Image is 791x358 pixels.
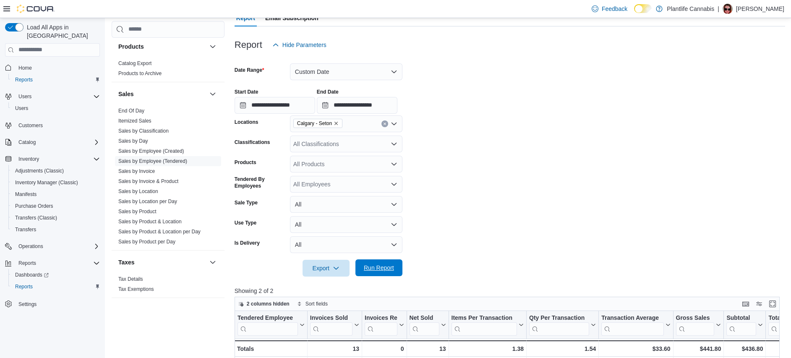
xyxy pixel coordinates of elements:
div: Sales [112,106,225,250]
button: Manifests [8,188,103,200]
button: Users [15,91,35,102]
div: $441.80 [676,344,721,354]
div: Transaction Average [601,314,663,322]
span: Load All Apps in [GEOGRAPHIC_DATA] [23,23,100,40]
button: Transfers (Classic) [8,212,103,224]
button: Users [2,91,103,102]
button: Customers [2,119,103,131]
button: Reports [15,258,39,268]
span: Customers [15,120,100,131]
a: Reports [12,282,36,292]
span: Users [12,103,100,113]
span: Itemized Sales [118,118,151,124]
button: Export [303,260,350,277]
div: Qty Per Transaction [529,314,589,322]
span: Catalog [15,137,100,147]
button: Home [2,62,103,74]
button: Catalog [15,137,39,147]
div: Sasha Iemelianenko [723,4,733,14]
span: Purchase Orders [12,201,100,211]
span: Report [236,10,255,26]
a: Itemized Sales [118,118,151,124]
button: Clear input [381,120,388,127]
span: Tax Exemptions [118,286,154,293]
div: Tendered Employee [238,314,298,335]
div: 1.38 [451,344,524,354]
button: Transaction Average [601,314,670,335]
a: Sales by Classification [118,128,169,134]
label: Tendered By Employees [235,176,287,189]
label: Locations [235,119,258,125]
button: Open list of options [391,161,397,167]
a: Reports [12,75,36,85]
a: Sales by Product [118,209,157,214]
span: Settings [18,301,37,308]
h3: Taxes [118,258,135,267]
a: Sales by Employee (Tendered) [118,158,187,164]
nav: Complex example [5,58,100,332]
div: Products [112,58,225,82]
a: Sales by Location per Day [118,199,177,204]
button: Transfers [8,224,103,235]
button: Invoices Ref [365,314,404,335]
span: Calgary - Seton [293,119,342,128]
span: Catalog Export [118,60,151,67]
button: Products [118,42,206,51]
a: Adjustments (Classic) [12,166,67,176]
div: Totals [237,344,305,354]
button: Sort fields [294,299,331,309]
span: Inventory [15,154,100,164]
button: Enter fullscreen [768,299,778,309]
a: Sales by Day [118,138,148,144]
span: Hide Parameters [282,41,326,49]
label: Use Type [235,220,256,226]
h3: Sales [118,90,134,98]
div: 13 [409,344,446,354]
button: Users [8,102,103,114]
span: Settings [15,298,100,309]
span: Purchase Orders [15,203,53,209]
a: Sales by Invoice [118,168,155,174]
div: 1.54 [529,344,596,354]
span: Sort fields [305,301,328,307]
a: Manifests [12,189,40,199]
img: Cova [17,5,55,13]
a: End Of Day [118,108,144,114]
span: Home [15,63,100,73]
span: Operations [15,241,100,251]
div: Gross Sales [676,314,714,322]
button: Settings [2,298,103,310]
div: 13 [310,344,359,354]
button: Qty Per Transaction [529,314,596,335]
a: Transfers [12,225,39,235]
button: All [290,216,402,233]
span: Products to Archive [118,70,162,77]
a: Sales by Invoice & Product [118,178,178,184]
span: Reports [15,283,33,290]
span: Reports [12,75,100,85]
span: Tax Details [118,276,143,282]
button: Invoices Sold [310,314,359,335]
button: Operations [15,241,47,251]
button: Sales [118,90,206,98]
button: Subtotal [726,314,763,335]
span: Calgary - Seton [297,119,332,128]
button: Taxes [118,258,206,267]
label: Date Range [235,67,264,73]
label: Sale Type [235,199,258,206]
input: Dark Mode [634,4,652,13]
span: Reports [18,260,36,267]
div: Items Per Transaction [451,314,517,335]
span: Users [18,93,31,100]
button: Reports [8,281,103,293]
a: Sales by Product & Location [118,219,182,225]
span: Sales by Invoice & Product [118,178,178,185]
span: Manifests [12,189,100,199]
span: Sales by Product per Day [118,238,175,245]
label: Products [235,159,256,166]
span: Catalog [18,139,36,146]
div: 0 [365,344,404,354]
